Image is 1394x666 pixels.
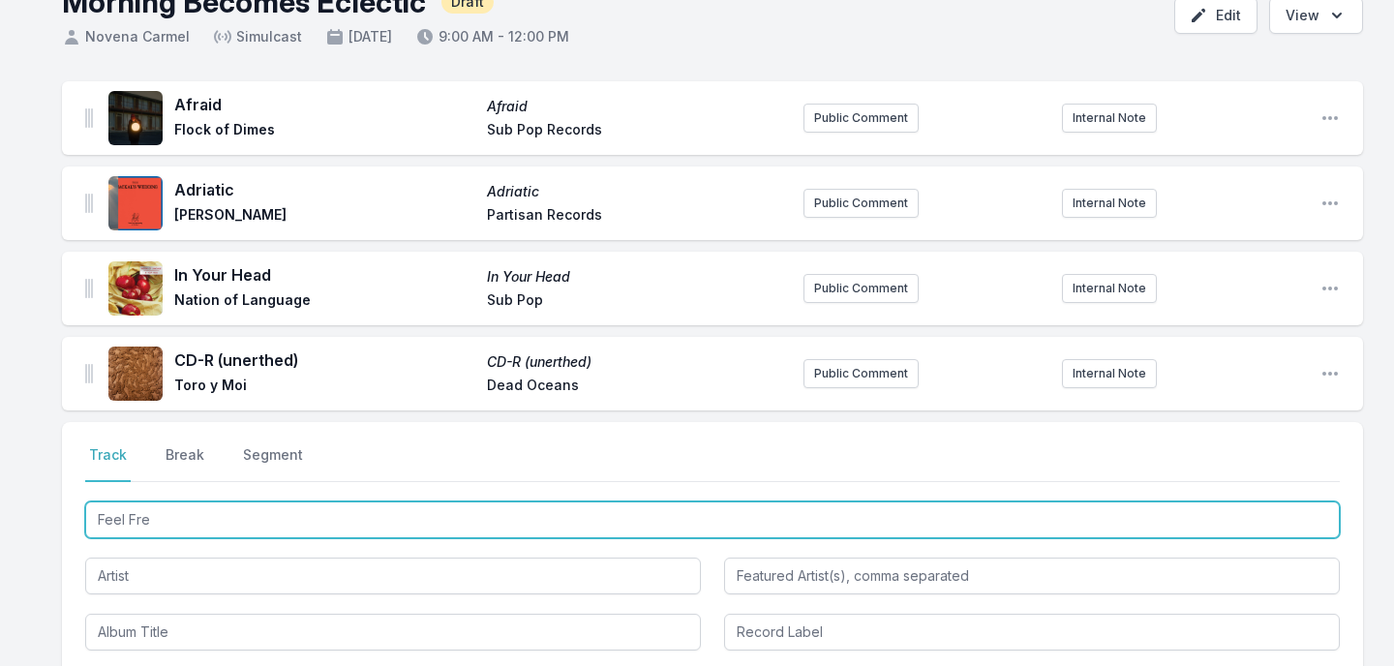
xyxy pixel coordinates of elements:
[1062,104,1157,133] button: Internal Note
[1062,359,1157,388] button: Internal Note
[239,445,307,482] button: Segment
[487,120,788,143] span: Sub Pop Records
[174,120,475,143] span: Flock of Dimes
[803,359,919,388] button: Public Comment
[1320,279,1340,298] button: Open playlist item options
[803,104,919,133] button: Public Comment
[487,376,788,399] span: Dead Oceans
[1320,108,1340,128] button: Open playlist item options
[85,445,131,482] button: Track
[85,364,93,383] img: Drag Handle
[803,274,919,303] button: Public Comment
[803,189,919,218] button: Public Comment
[174,348,475,372] span: CD-R (unerthed)
[1320,364,1340,383] button: Open playlist item options
[174,290,475,314] span: Nation of Language
[85,108,93,128] img: Drag Handle
[325,27,392,46] span: [DATE]
[487,182,788,201] span: Adriatic
[1062,189,1157,218] button: Internal Note
[85,194,93,213] img: Drag Handle
[487,352,788,372] span: CD-R (unerthed)
[1320,194,1340,213] button: Open playlist item options
[162,445,208,482] button: Break
[85,279,93,298] img: Drag Handle
[415,27,569,46] span: 9:00 AM - 12:00 PM
[108,347,163,401] img: CD-R (unerthed)
[85,558,701,594] input: Artist
[62,27,190,46] span: Novena Carmel
[108,261,163,316] img: In Your Head
[487,205,788,228] span: Partisan Records
[108,91,163,145] img: Afraid
[174,263,475,287] span: In Your Head
[174,93,475,116] span: Afraid
[487,267,788,287] span: In Your Head
[85,614,701,651] input: Album Title
[174,376,475,399] span: Toro y Moi
[174,205,475,228] span: [PERSON_NAME]
[724,558,1340,594] input: Featured Artist(s), comma separated
[213,27,302,46] span: Simulcast
[174,178,475,201] span: Adriatic
[487,97,788,116] span: Afraid
[108,176,163,230] img: Adriatic
[85,501,1340,538] input: Track Title
[1062,274,1157,303] button: Internal Note
[487,290,788,314] span: Sub Pop
[724,614,1340,651] input: Record Label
